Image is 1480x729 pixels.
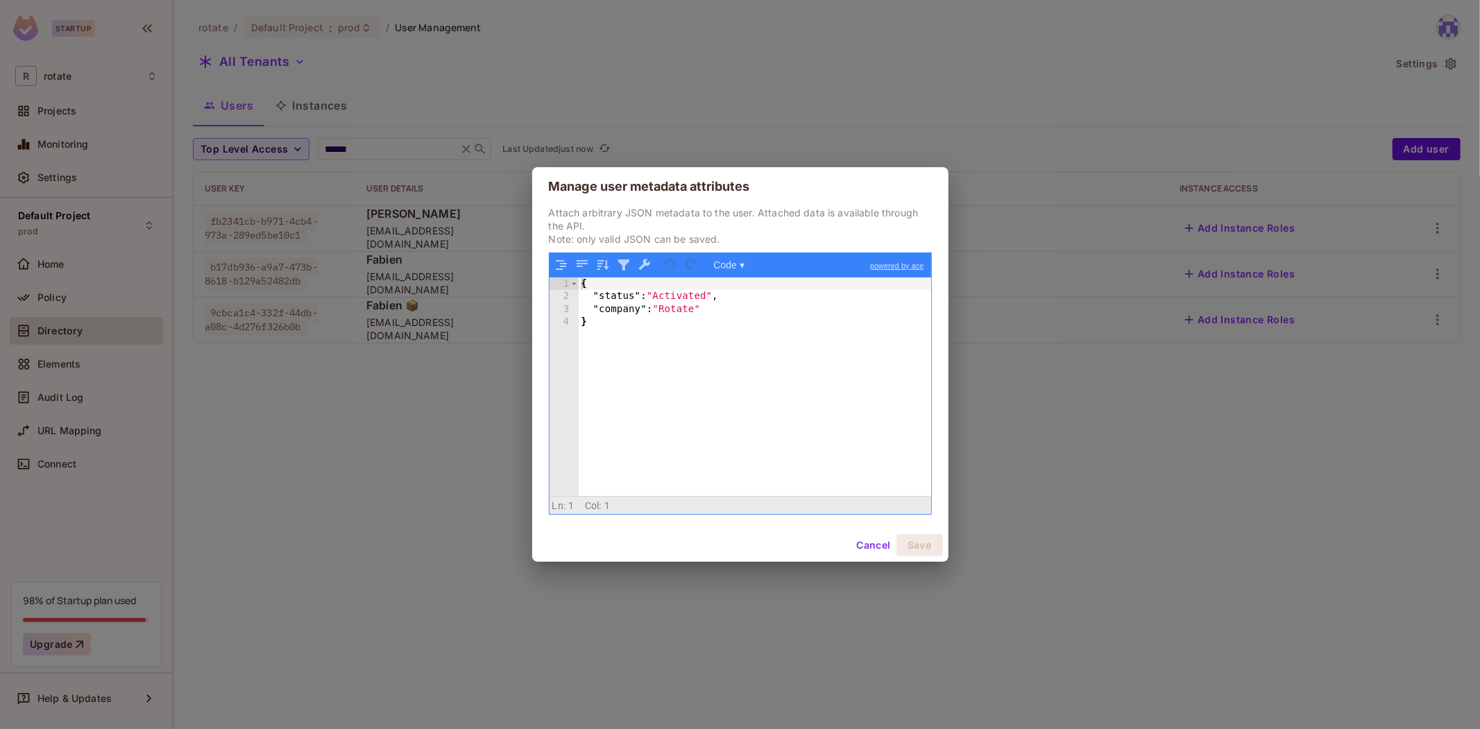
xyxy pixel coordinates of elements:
[604,500,610,511] span: 1
[550,277,579,290] div: 1
[851,534,896,556] button: Cancel
[863,253,930,278] a: powered by ace
[615,256,633,274] button: Filter, sort, or transform contents
[552,500,565,511] span: Ln:
[662,256,680,274] button: Undo last action (Ctrl+Z)
[550,316,579,328] div: 4
[573,256,591,274] button: Compact JSON data, remove all whitespaces (Ctrl+Shift+I)
[549,206,932,246] p: Attach arbitrary JSON metadata to the user. Attached data is available through the API. Note: onl...
[709,256,749,274] button: Code ▾
[594,256,612,274] button: Sort contents
[550,303,579,316] div: 3
[585,500,602,511] span: Col:
[683,256,701,274] button: Redo (Ctrl+Shift+Z)
[636,256,654,274] button: Repair JSON: fix quotes and escape characters, remove comments and JSONP notation, turn JavaScrip...
[896,534,943,556] button: Save
[532,167,949,206] h2: Manage user metadata attributes
[568,500,574,511] span: 1
[552,256,570,274] button: Format JSON data, with proper indentation and line feeds (Ctrl+I)
[550,290,579,302] div: 2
